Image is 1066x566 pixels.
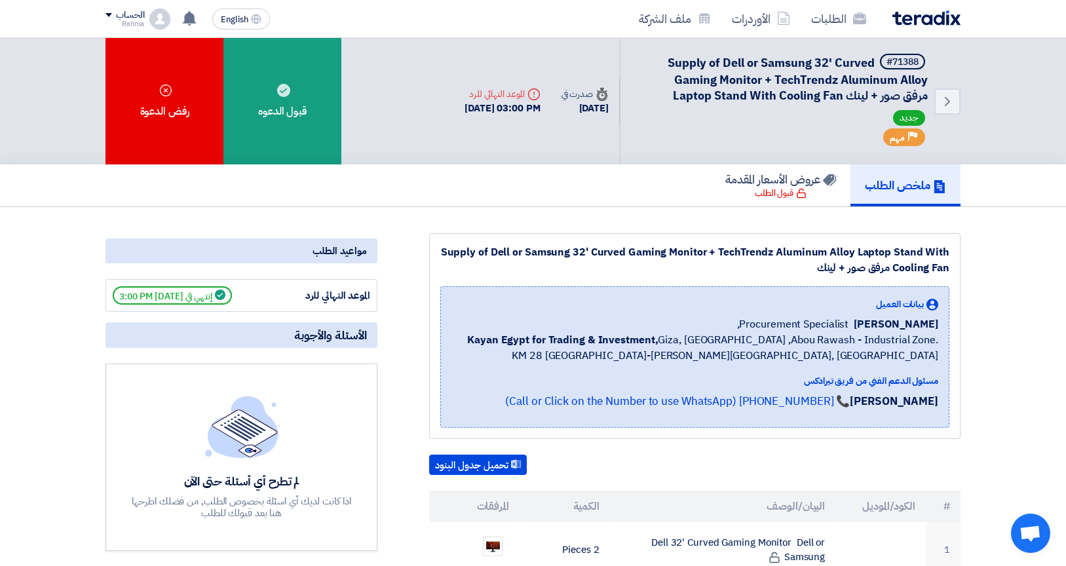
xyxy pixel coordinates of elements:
[221,15,248,24] span: English
[850,164,961,206] a: ملخص الطلب
[451,332,938,364] span: Giza, [GEOGRAPHIC_DATA] ,Abou Rawash - Industrial Zone. KM 28 [GEOGRAPHIC_DATA]-[PERSON_NAME][GEO...
[205,396,278,457] img: empty_state_list.svg
[636,54,928,104] h5: Supply of Dell or Samsung 32' Curved Gaming Monitor + TechTrendz Aluminum Alloy Laptop Stand With...
[467,332,658,348] b: Kayan Egypt for Trading & Investment,
[562,87,609,101] div: صدرت في
[149,9,170,29] img: profile_test.png
[562,101,609,116] div: [DATE]
[876,297,924,311] span: بيانات العميل
[105,238,377,263] div: مواعيد الطلب
[505,393,850,409] a: 📞 [PHONE_NUMBER] (Call or Click on the Number to use WhatsApp)
[520,491,610,522] th: الكمية
[484,539,502,554] img: Dell_1757684766049.png
[890,132,905,144] span: مهم
[440,244,949,276] div: Supply of Dell or Samsung 32' Curved Gaming Monitor + TechTrendz Aluminum Alloy Laptop Stand With...
[721,3,801,34] a: الأوردرات
[835,491,926,522] th: الكود/الموديل
[116,10,144,21] div: الحساب
[737,316,849,332] span: Procurement Specialist,
[465,101,541,116] div: [DATE] 03:00 PM
[801,3,877,34] a: الطلبات
[725,172,836,187] h5: عروض الأسعار المقدمة
[294,328,367,343] span: الأسئلة والأجوبة
[854,316,938,332] span: [PERSON_NAME]
[893,110,925,126] span: جديد
[212,9,270,29] button: English
[865,178,946,193] h5: ملخص الطلب
[130,495,353,519] div: اذا كانت لديك أي اسئلة بخصوص الطلب, من فضلك اطرحها هنا بعد قبولك للطلب
[451,374,938,388] div: مسئول الدعم الفني من فريق تيرادكس
[850,393,938,409] strong: [PERSON_NAME]
[429,455,527,476] button: تحميل جدول البنود
[886,58,919,67] div: #71388
[105,38,223,164] div: رفض الدعوة
[711,164,850,206] a: عروض الأسعار المقدمة قبول الطلب
[926,491,961,522] th: #
[755,187,807,200] div: قبول الطلب
[113,286,232,305] span: إنتهي في [DATE] 3:00 PM
[1011,514,1050,553] div: Open chat
[130,474,353,489] div: لم تطرح أي أسئلة حتى الآن
[223,38,341,164] div: قبول الدعوه
[610,491,836,522] th: البيان/الوصف
[465,87,541,101] div: الموعد النهائي للرد
[668,54,928,104] span: Supply of Dell or Samsung 32' Curved Gaming Monitor + TechTrendz Aluminum Alloy Laptop Stand With...
[272,288,370,303] div: الموعد النهائي للرد
[628,3,721,34] a: ملف الشركة
[892,10,961,26] img: Teradix logo
[105,20,144,28] div: Rahma
[429,491,520,522] th: المرفقات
